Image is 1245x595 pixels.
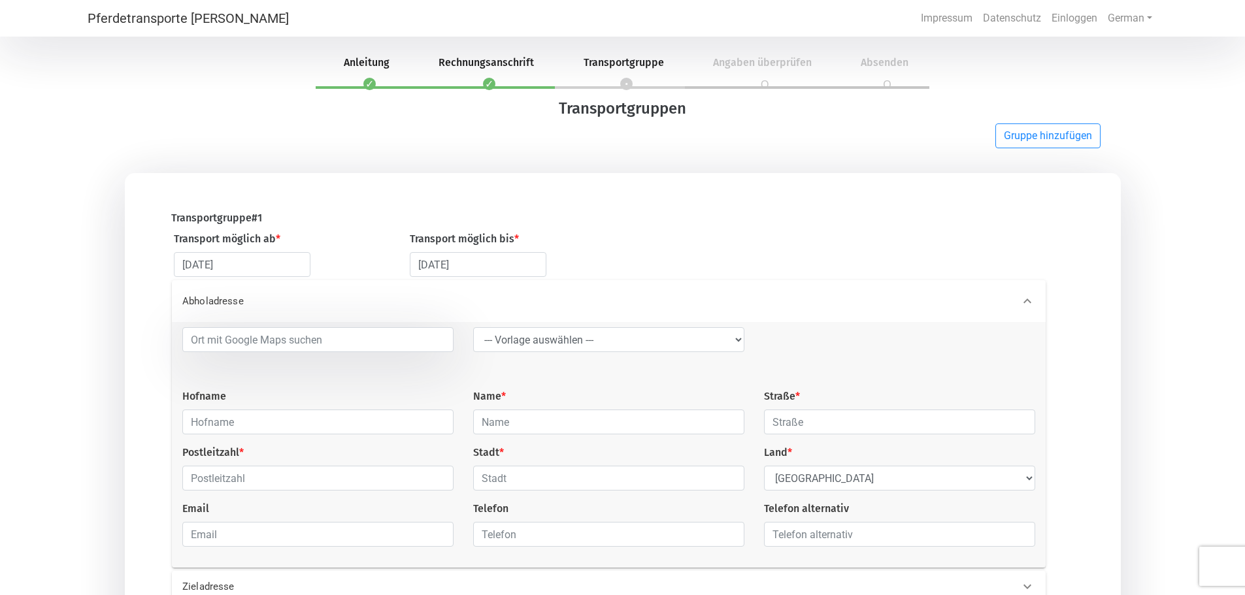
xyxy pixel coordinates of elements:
label: Straße [764,389,800,404]
label: Transport möglich ab [174,231,280,247]
a: Pferdetransporte [PERSON_NAME] [88,5,289,31]
label: Telefon [473,501,508,517]
input: Datum auswählen [174,252,310,277]
span: Angaben überprüfen [697,56,827,69]
a: Einloggen [1046,5,1103,31]
a: Impressum [916,5,978,31]
label: Hofname [182,389,226,404]
input: Telefon [473,522,744,547]
input: Straße [764,410,1035,434]
a: German [1103,5,1157,31]
label: Telefon alternativ [764,501,849,517]
input: Email [182,522,454,547]
label: Name [473,389,506,404]
div: Abholadresse [172,322,1046,568]
input: Postleitzahl [182,466,454,490]
input: Ort mit Google Maps suchen [182,327,454,352]
label: Stadt [473,445,504,460]
span: Transportgruppe [568,56,680,69]
span: Anleitung [328,56,405,69]
input: Datum auswählen [410,252,546,277]
input: Name [473,410,744,434]
p: Zieladresse [182,579,577,594]
input: Hofname [182,410,454,434]
span: Rechnungsanschrift [423,56,550,69]
div: Abholadresse [172,280,1046,322]
label: Transport möglich bis [410,231,519,247]
label: Postleitzahl [182,445,244,460]
label: Land [764,445,792,460]
label: Transportgruppe # 1 [171,210,262,226]
input: Telefon alternativ [764,522,1035,547]
button: Gruppe hinzufügen [995,123,1101,148]
p: Abholadresse [182,294,577,309]
a: Datenschutz [978,5,1046,31]
label: Email [182,501,209,517]
input: Stadt [473,466,744,490]
span: Absenden [845,56,924,69]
